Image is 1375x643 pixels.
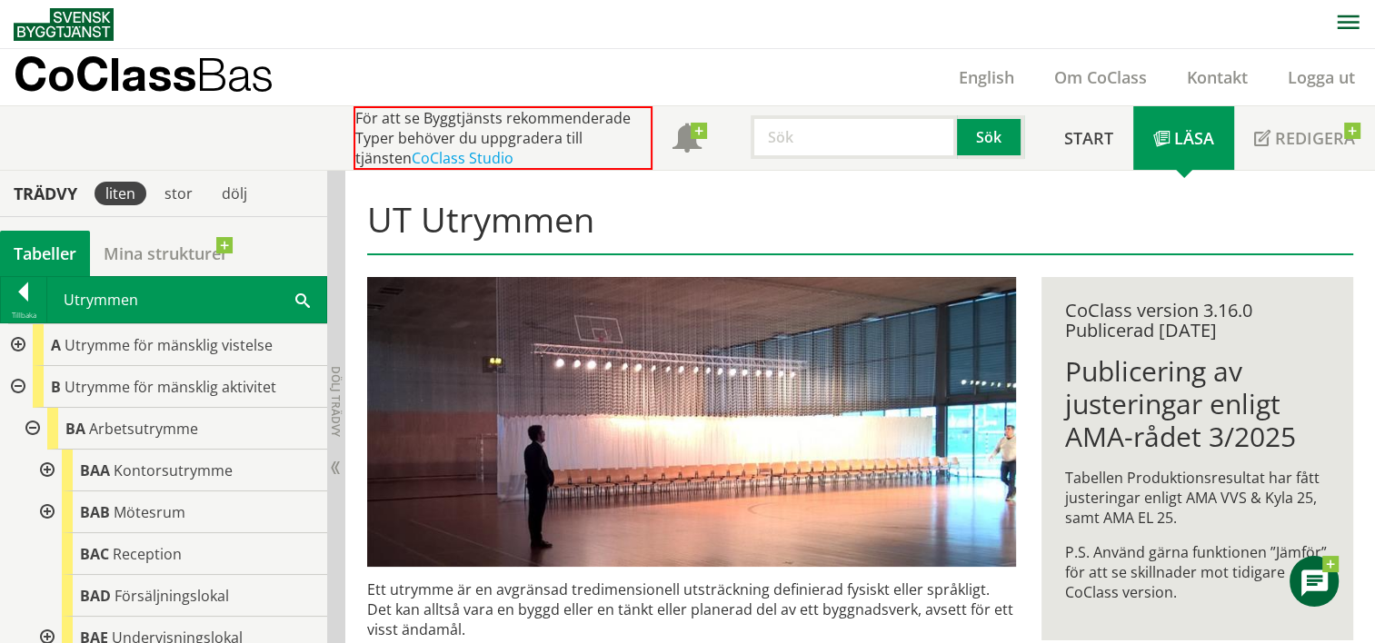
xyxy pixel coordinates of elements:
a: English [939,66,1034,88]
p: P.S. Använd gärna funktionen ”Jämför” för att se skillnader mot tidigare CoClass version. [1065,542,1330,602]
button: Sök [957,115,1024,159]
span: Start [1064,127,1113,149]
div: För att se Byggtjänsts rekommenderade Typer behöver du uppgradera till tjänsten [354,106,653,170]
a: Mina strukturer [90,231,242,276]
span: BAA [80,460,110,480]
img: Svensk Byggtjänst [14,8,114,41]
span: BA [65,419,85,439]
a: Om CoClass [1034,66,1167,88]
a: Redigera [1234,106,1375,170]
span: BAD [80,586,111,606]
div: Utrymmen [47,277,326,322]
span: Försäljningslokal [115,586,229,606]
div: stor [154,182,204,205]
div: Gå till informationssidan för CoClass Studio [29,450,327,491]
div: Tillbaka [1,308,46,322]
span: Utrymme för mänsklig aktivitet [65,377,276,397]
div: liten [95,182,146,205]
span: Reception [113,544,182,564]
span: Notifikationer [673,125,702,154]
a: Logga ut [1268,66,1375,88]
span: BAB [80,502,110,522]
span: Läsa [1174,127,1214,149]
img: utrymme.jpg [367,277,1017,567]
a: CoClassBas [14,49,313,105]
input: Sök [751,115,957,159]
span: A [51,335,61,355]
a: CoClass Studio [412,148,513,168]
a: Start [1044,106,1133,170]
div: dölj [211,182,258,205]
span: Mötesrum [114,502,185,522]
div: Gå till informationssidan för CoClass Studio [29,533,327,575]
p: CoClass [14,64,274,84]
span: Redigera [1275,127,1355,149]
span: Dölj trädvy [328,366,344,437]
span: Bas [196,47,274,101]
a: Kontakt [1167,66,1268,88]
div: CoClass version 3.16.0 Publicerad [DATE] [1065,301,1330,341]
span: BAC [80,544,109,564]
h1: Publicering av justeringar enligt AMA-rådet 3/2025 [1065,355,1330,453]
a: Läsa [1133,106,1234,170]
span: Arbetsutrymme [89,419,198,439]
span: B [51,377,61,397]
div: Gå till informationssidan för CoClass Studio [29,491,327,533]
h1: UT Utrymmen [367,199,1354,255]
span: Kontorsutrymme [114,460,233,480]
span: Utrymme för mänsklig vistelse [65,335,273,355]
div: Trädvy [4,183,87,203]
span: Sök i tabellen [295,290,310,309]
p: Tabellen Produktionsresultat har fått justeringar enligt AMA VVS & Kyla 25, samt AMA EL 25. [1065,468,1330,528]
div: Gå till informationssidan för CoClass Studio [29,575,327,617]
